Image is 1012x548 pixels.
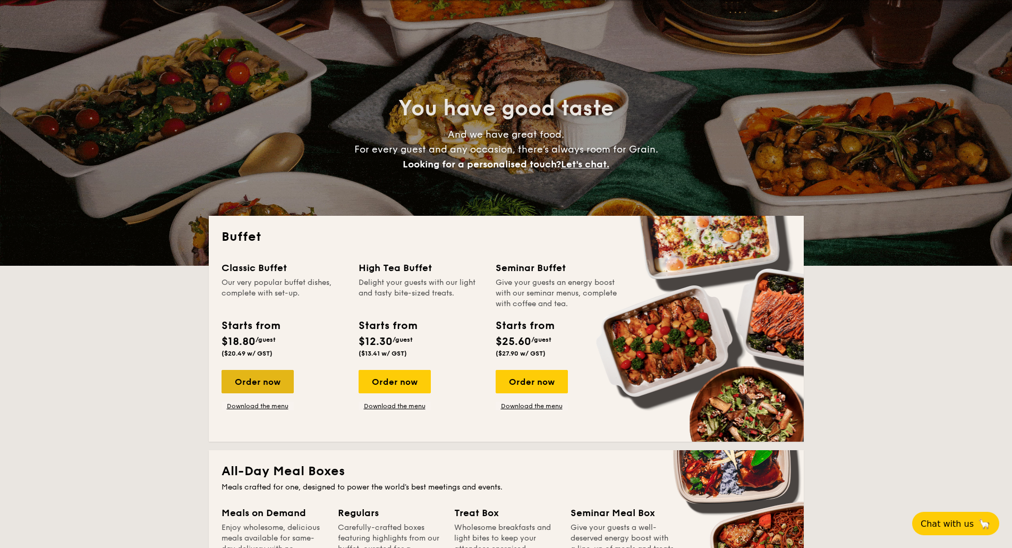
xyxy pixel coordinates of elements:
[222,335,256,348] span: $18.80
[222,229,791,246] h2: Buffet
[222,260,346,275] div: Classic Buffet
[222,370,294,393] div: Order now
[571,505,674,520] div: Seminar Meal Box
[354,129,658,170] span: And we have great food. For every guest and any occasion, there’s always room for Grain.
[496,350,546,357] span: ($27.90 w/ GST)
[359,318,416,334] div: Starts from
[403,158,561,170] span: Looking for a personalised touch?
[561,158,609,170] span: Let's chat.
[359,350,407,357] span: ($13.41 w/ GST)
[359,402,431,410] a: Download the menu
[222,482,791,493] div: Meals crafted for one, designed to power the world's best meetings and events.
[222,277,346,309] div: Our very popular buffet dishes, complete with set-up.
[912,512,999,535] button: Chat with us🦙
[222,463,791,480] h2: All-Day Meal Boxes
[359,260,483,275] div: High Tea Buffet
[222,350,273,357] span: ($20.49 w/ GST)
[359,335,393,348] span: $12.30
[359,277,483,309] div: Delight your guests with our light and tasty bite-sized treats.
[496,260,620,275] div: Seminar Buffet
[222,318,279,334] div: Starts from
[393,336,413,343] span: /guest
[496,402,568,410] a: Download the menu
[222,402,294,410] a: Download the menu
[338,505,441,520] div: Regulars
[454,505,558,520] div: Treat Box
[398,96,614,121] span: You have good taste
[496,335,531,348] span: $25.60
[921,519,974,529] span: Chat with us
[256,336,276,343] span: /guest
[978,518,991,530] span: 🦙
[496,277,620,309] div: Give your guests an energy boost with our seminar menus, complete with coffee and tea.
[222,505,325,520] div: Meals on Demand
[496,370,568,393] div: Order now
[359,370,431,393] div: Order now
[531,336,551,343] span: /guest
[496,318,554,334] div: Starts from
